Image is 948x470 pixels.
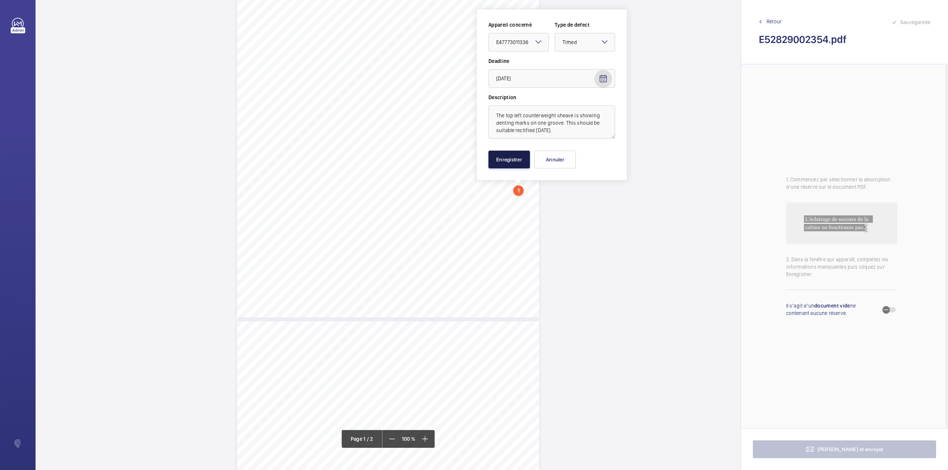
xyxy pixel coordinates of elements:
[753,440,936,458] button: [PERSON_NAME] et envoyer
[399,436,418,442] span: 100 %
[767,18,782,25] span: Retour
[563,39,577,45] span: Timed
[786,176,897,191] p: 1. Commencez par sélectionner la description d’une réserve sur le document PDF.
[496,39,529,45] span: E47773011336
[488,21,549,28] label: Appareil concerné
[814,303,850,309] strong: document vide
[786,256,897,278] p: 2. Dans la fenêtre qui apparaît, complétez les informations manquantes puis cliquez sur Enregistrer.
[817,446,884,452] span: [PERSON_NAME] et envoyer
[505,210,510,215] span: TI
[759,18,930,25] a: Retour
[488,57,615,65] label: Deadline
[555,21,615,28] label: Type de defect
[534,151,576,168] button: Annuler
[786,302,879,317] p: Il s’agit d’un ne contenant aucune réserve.
[441,455,454,460] span: QL/H
[488,69,615,88] input: JJ/MM/AAAA
[488,151,530,168] button: Enregistrer
[401,449,408,454] span: TS
[342,430,383,448] div: Page 1 / 2
[759,33,930,46] h2: E52829002354.pdf
[594,70,612,88] button: Open calendar
[891,18,930,27] div: Sauvegardée
[488,94,615,101] label: Description
[513,185,524,196] div: 1
[786,202,897,244] img: audit-report-lines-placeholder.png
[507,436,514,441] span: TS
